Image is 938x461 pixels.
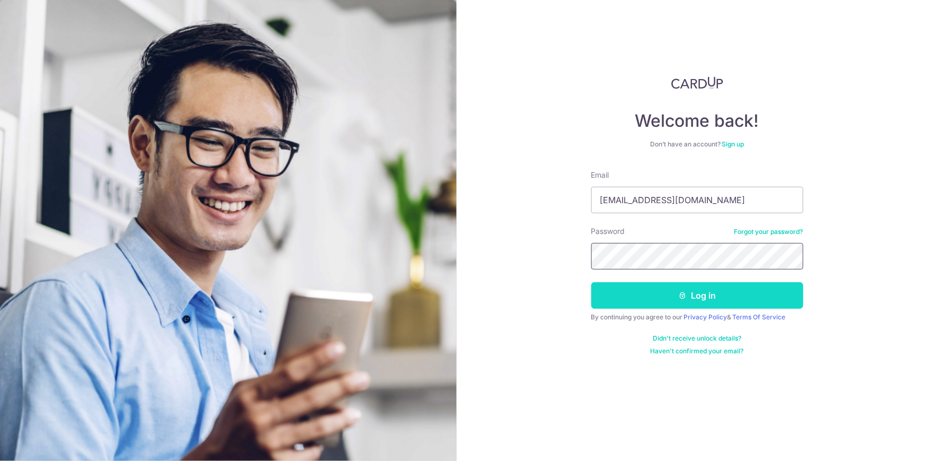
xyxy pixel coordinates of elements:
[651,347,744,355] a: Haven't confirmed your email?
[591,170,609,180] label: Email
[671,76,723,89] img: CardUp Logo
[591,226,625,237] label: Password
[684,313,727,321] a: Privacy Policy
[734,228,803,236] a: Forgot your password?
[653,334,741,343] a: Didn't receive unlock details?
[591,187,803,213] input: Enter your Email
[722,140,744,148] a: Sign up
[591,282,803,309] button: Log in
[591,110,803,132] h4: Welcome back!
[591,140,803,149] div: Don’t have an account?
[733,313,786,321] a: Terms Of Service
[591,313,803,321] div: By continuing you agree to our &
